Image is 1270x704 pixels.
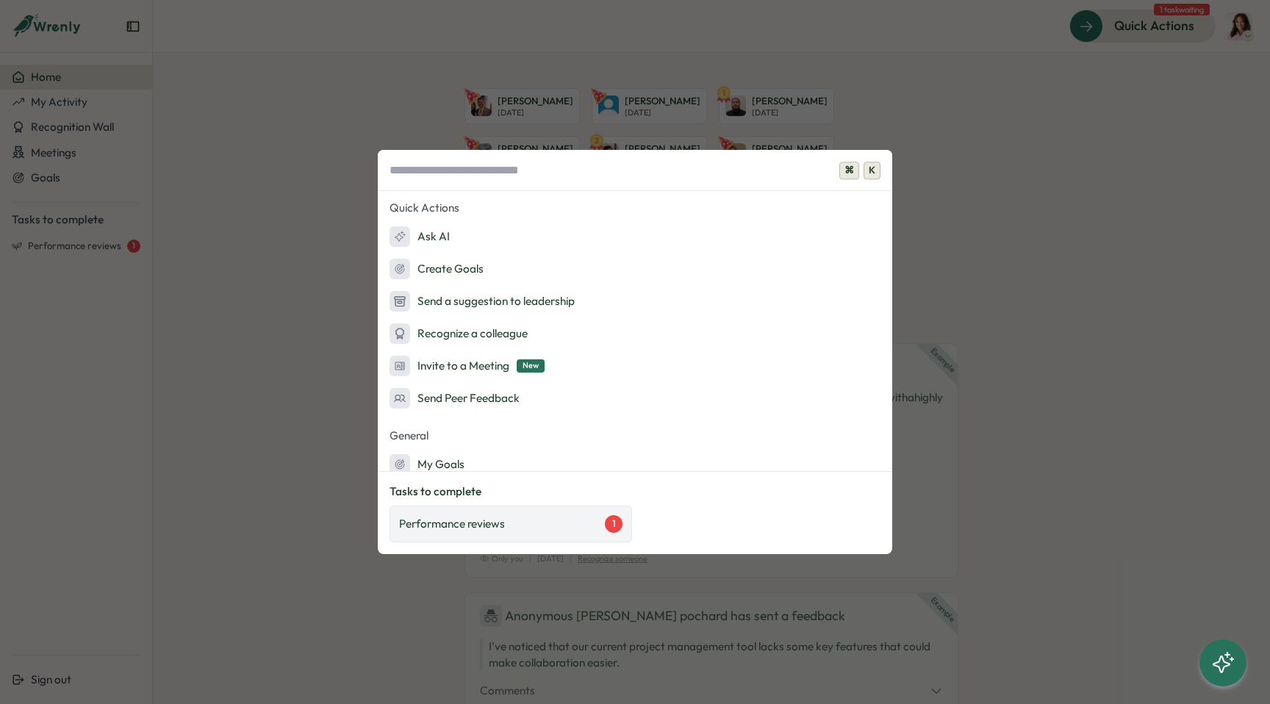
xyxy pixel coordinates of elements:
[378,351,892,381] button: Invite to a MeetingNew
[378,319,892,348] button: Recognize a colleague
[839,162,859,179] span: ⌘
[390,323,528,344] div: Recognize a colleague
[390,226,450,247] div: Ask AI
[390,388,520,409] div: Send Peer Feedback
[378,425,892,447] p: General
[390,356,545,376] div: Invite to a Meeting
[378,254,892,284] button: Create Goals
[378,197,892,219] p: Quick Actions
[378,287,892,316] button: Send a suggestion to leadership
[390,454,464,475] div: My Goals
[378,222,892,251] button: Ask AI
[378,384,892,413] button: Send Peer Feedback
[390,259,484,279] div: Create Goals
[378,450,892,479] button: My Goals
[605,515,623,533] div: 1
[390,484,880,500] p: Tasks to complete
[864,162,880,179] span: K
[390,291,575,312] div: Send a suggestion to leadership
[517,359,545,372] span: New
[399,516,505,532] p: Performance reviews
